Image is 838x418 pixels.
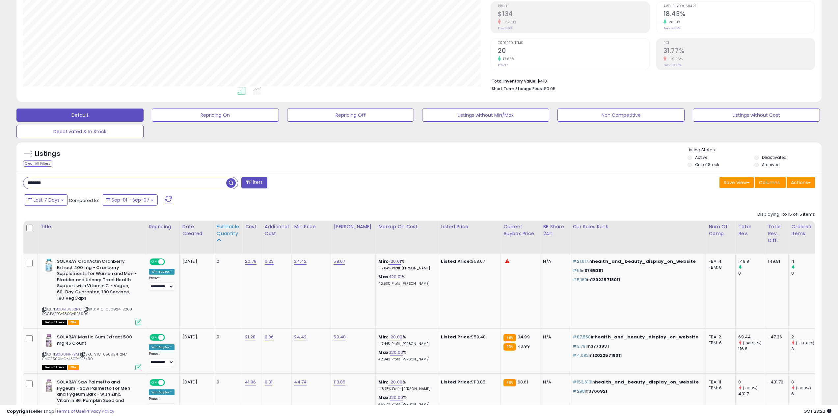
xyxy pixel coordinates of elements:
span: | SKU: VTC-050924-2263-SCCBAFEC-180C-BB3999 [42,307,134,316]
p: in [573,388,701,394]
b: SOLARAY Mastic Gum Extract 500 mg 45 Count [57,334,137,348]
a: 113.85 [334,379,345,385]
div: ASIN: [42,334,141,369]
span: 3765381 [584,267,603,274]
div: 0 [738,270,765,276]
small: FBA [503,334,516,341]
small: -32.31% [501,20,517,25]
div: FBA: 2 [709,334,730,340]
span: 34.99 [518,334,530,340]
div: 2 [791,334,818,340]
span: | SKU: VTC-050924-2147-SMGE500MG-45CT-BB3499 [42,352,129,361]
div: BB Share 24h. [543,223,567,237]
span: OFF [164,335,175,340]
img: 41cAqSUdnOL._SL40_.jpg [42,334,55,347]
a: 24.42 [294,334,307,340]
div: Min Price [294,223,328,230]
h2: 31.77% [663,47,815,56]
a: -20.01 [388,258,401,265]
th: The percentage added to the cost of goods (COGS) that forms the calculator for Min & Max prices. [376,221,438,254]
b: Max: [378,394,390,401]
div: Listed Price [441,223,498,230]
div: FBM: 6 [709,340,730,346]
span: health_and_beauty_display_on_website [592,258,696,264]
b: Listed Price: [441,379,471,385]
div: FBM: 8 [709,264,730,270]
b: SOLARAY CranActin Cranberry Extract 400 mg - Cranberry Supplements for Women and Men - Bladder an... [57,258,137,303]
a: Privacy Policy [85,408,114,414]
strong: Copyright [7,408,31,414]
span: #298 [573,388,585,394]
span: ROI [663,41,815,45]
b: Listed Price: [441,258,471,264]
button: Non Competitive [557,109,685,122]
b: Max: [378,274,390,280]
div: Displaying 1 to 15 of 15 items [757,211,815,218]
span: #153,613 [573,379,591,385]
span: 2025-09-16 23:22 GMT [803,408,831,414]
div: 0 [217,379,237,385]
a: 0.23 [265,258,274,265]
span: OFF [164,259,175,265]
p: in [573,343,701,349]
div: 4 [791,258,818,264]
p: in [573,379,701,385]
label: Active [695,155,707,160]
div: Cost [245,223,259,230]
h2: 18.43% [663,10,815,19]
span: FBA [68,365,79,370]
a: B00014HPBM [56,352,79,357]
span: 68.61 [518,379,528,385]
div: 0 [738,379,765,385]
a: -20.02 [388,334,402,340]
button: Actions [787,177,815,188]
img: 41tYFUjr5IL._SL40_.jpg [42,258,55,272]
div: 116.8 [738,346,765,352]
div: N/A [543,258,565,264]
span: All listings that are currently out of stock and unavailable for purchase on Amazon [42,320,67,325]
span: Profit [498,5,649,8]
span: OFF [164,380,175,385]
div: Fulfillable Quantity [217,223,239,237]
p: in [573,353,701,358]
div: 6 [791,391,818,397]
p: in [573,258,701,264]
span: #87,550 [573,334,591,340]
small: (-40.55%) [743,340,762,346]
span: #5,160 [573,277,587,283]
span: health_and_beauty_display_on_website [595,379,699,385]
div: Num of Comp. [709,223,733,237]
a: 20.79 [245,258,257,265]
a: B00M3952N6 [56,307,82,312]
b: Listed Price: [441,334,471,340]
span: All listings that are currently out of stock and unavailable for purchase on Amazon [42,365,67,370]
div: $58.67 [441,258,496,264]
div: 431.7 [738,391,765,397]
div: Preset: [149,276,175,291]
div: Preset: [149,352,175,366]
div: FBA: 4 [709,258,730,264]
small: -19.06% [666,57,683,61]
span: Columns [759,179,780,186]
div: % [378,395,433,407]
button: Default [16,109,144,122]
div: Additional Cost [265,223,289,237]
li: $410 [492,77,810,85]
span: $0.05 [544,86,555,92]
button: Repricing On [152,109,279,122]
span: FBA [68,320,79,325]
small: FBA [503,379,516,386]
button: Save View [719,177,754,188]
div: [DATE] [182,258,209,264]
div: Markup on Cost [378,223,435,230]
span: 3773931 [591,343,609,349]
div: % [378,258,433,271]
div: N/A [543,379,565,385]
p: -18.75% Profit [PERSON_NAME] [378,387,433,391]
div: Repricing [149,223,177,230]
span: ON [150,335,158,340]
a: Terms of Use [56,408,84,414]
div: Total Rev. [738,223,762,237]
div: Title [41,223,143,230]
div: % [378,274,433,286]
